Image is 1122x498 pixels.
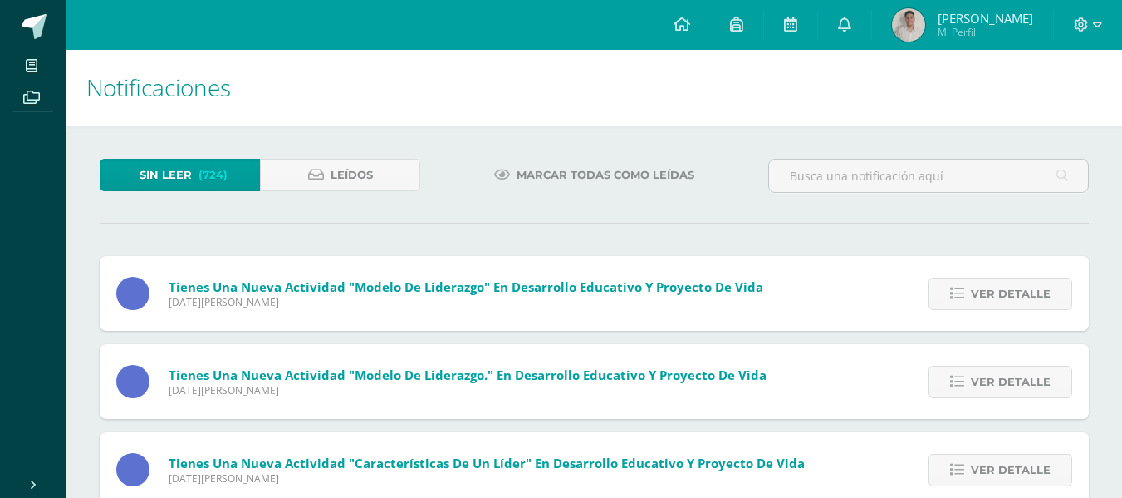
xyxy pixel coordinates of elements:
span: [DATE][PERSON_NAME] [169,383,767,397]
span: Leídos [331,160,373,190]
span: Tienes una nueva actividad "Modelo de liderazgo" En Desarrollo Educativo y Proyecto de Vida [169,279,763,295]
span: Tienes una nueva actividad "Modelo de liderazgo." En Desarrollo Educativo y Proyecto de Vida [169,367,767,383]
span: [PERSON_NAME] [938,10,1033,27]
span: [DATE][PERSON_NAME] [169,471,805,486]
span: Marcar todas como leídas [517,160,694,190]
span: (724) [198,160,228,190]
span: Ver detalle [971,455,1051,486]
a: Sin leer(724) [100,159,260,191]
span: Ver detalle [971,367,1051,397]
span: Tienes una nueva actividad "Características de un líder" En Desarrollo Educativo y Proyecto de Vida [169,455,805,471]
a: Leídos [260,159,420,191]
span: [DATE][PERSON_NAME] [169,295,763,309]
span: Ver detalle [971,279,1051,309]
span: Sin leer [140,160,192,190]
img: 5f8b1fa4d3844940ee0a10de8934683e.png [892,8,925,42]
span: Notificaciones [86,71,231,103]
input: Busca una notificación aquí [769,160,1088,192]
a: Marcar todas como leídas [473,159,715,191]
span: Mi Perfil [938,25,1033,39]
